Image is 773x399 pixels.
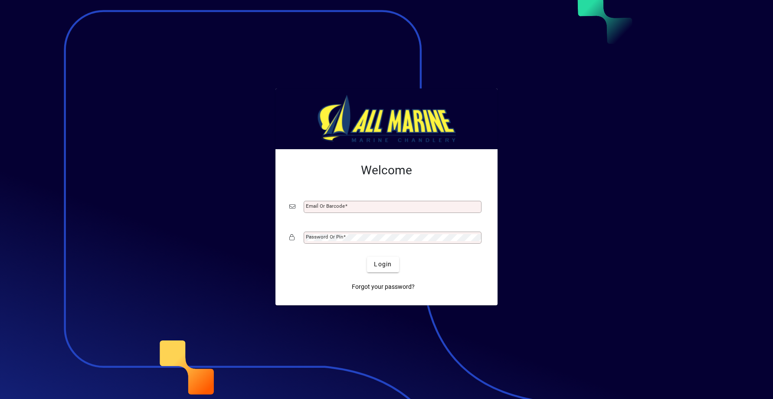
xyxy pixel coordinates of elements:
span: Login [374,260,392,269]
mat-label: Email or Barcode [306,203,345,209]
a: Forgot your password? [348,279,418,295]
span: Forgot your password? [352,282,415,291]
button: Login [367,257,399,272]
mat-label: Password or Pin [306,234,343,240]
h2: Welcome [289,163,484,178]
